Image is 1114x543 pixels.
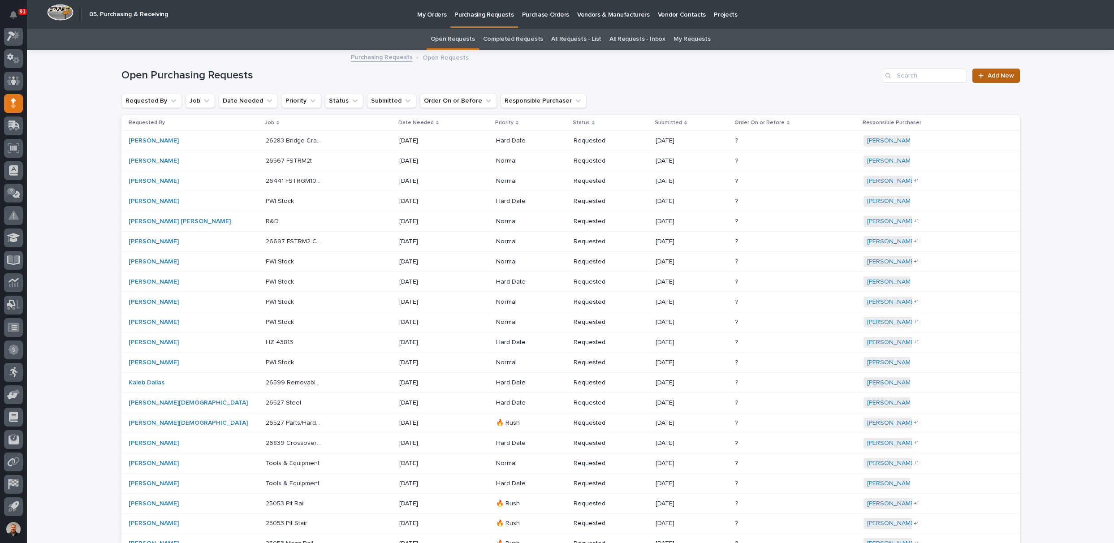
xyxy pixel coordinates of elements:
tr: [PERSON_NAME] HZ 43813HZ 43813 [DATE]Hard DateRequested[DATE]?? [PERSON_NAME] +1 [121,332,1020,353]
p: ? [735,256,740,266]
p: [DATE] [656,218,712,225]
p: HZ 43813 [266,337,295,346]
p: Tools & Equipment [266,458,321,467]
tr: [PERSON_NAME] 25053 Pit Stair25053 Pit Stair [DATE]🔥 RushRequested[DATE]?? [PERSON_NAME] +1 [121,513,1020,534]
p: PWI Stock [266,297,296,306]
p: 26599 Removable Guardrail [266,377,324,387]
p: PWI Stock [266,317,296,326]
p: 26567 FSTRM2t [266,155,314,165]
p: PWI Stock [266,196,296,205]
p: Requested [574,460,630,467]
p: Date Needed [398,118,434,128]
p: Open Requests [423,52,469,62]
p: Requested [574,399,630,407]
p: Hard Date [496,339,552,346]
p: [DATE] [399,480,455,487]
p: Requested [574,520,630,527]
p: ? [735,418,740,427]
p: Requested [574,258,630,266]
p: [DATE] [656,137,712,145]
p: [DATE] [656,379,712,387]
tr: [PERSON_NAME] 26567 FSTRM2t26567 FSTRM2t [DATE]NormalRequested[DATE]?? [PERSON_NAME] [121,151,1020,171]
p: Requested [574,218,630,225]
p: [DATE] [656,399,712,407]
p: ? [735,317,740,326]
tr: [PERSON_NAME] 25053 Pit Rail25053 Pit Rail [DATE]🔥 RushRequested[DATE]?? [PERSON_NAME] +1 [121,493,1020,513]
p: ? [735,357,740,366]
p: R&D [266,216,281,225]
a: [PERSON_NAME] [129,319,179,326]
input: Search [882,69,967,83]
p: PWI Stock [266,357,296,366]
a: [PERSON_NAME] [129,258,179,266]
p: 🔥 Rush [496,419,552,427]
button: Order On or Before [420,94,497,108]
a: [PERSON_NAME] [867,238,916,246]
p: Hard Date [496,480,552,487]
tr: Kaleb Dallas 26599 Removable Guardrail26599 Removable Guardrail [DATE]Hard DateRequested[DATE]?? ... [121,373,1020,393]
button: Date Needed [219,94,278,108]
tr: [PERSON_NAME] [PERSON_NAME] R&DR&D [DATE]NormalRequested[DATE]?? [PERSON_NAME] +1 [121,211,1020,232]
a: All Requests - List [551,29,601,50]
a: [PERSON_NAME] [867,440,916,447]
a: [PERSON_NAME] [867,137,916,145]
p: Requested [574,278,630,286]
a: [PERSON_NAME] [867,198,916,205]
p: Requested [574,359,630,366]
p: Requested [574,339,630,346]
tr: [PERSON_NAME] PWI StockPWI Stock [DATE]NormalRequested[DATE]?? [PERSON_NAME] +1 [121,292,1020,312]
tr: [PERSON_NAME] PWI StockPWI Stock [DATE]NormalRequested[DATE]?? [PERSON_NAME] [121,353,1020,373]
a: [PERSON_NAME] [129,298,179,306]
p: [DATE] [656,460,712,467]
p: ? [735,438,740,447]
p: 🔥 Rush [496,500,552,508]
span: + 1 [914,521,919,526]
p: [DATE] [399,319,455,326]
p: [DATE] [399,440,455,447]
a: All Requests - Inbox [609,29,665,50]
p: Job [265,118,274,128]
a: [PERSON_NAME] [129,440,179,447]
a: [PERSON_NAME] [867,379,916,387]
a: [PERSON_NAME] [867,177,916,185]
a: [PERSON_NAME] [867,520,916,527]
p: ? [735,236,740,246]
p: [DATE] [399,218,455,225]
tr: [PERSON_NAME] PWI StockPWI Stock [DATE]NormalRequested[DATE]?? [PERSON_NAME] +1 [121,252,1020,272]
div: Notifications91 [11,11,23,25]
span: + 1 [914,319,919,325]
span: + 1 [914,340,919,345]
p: [DATE] [656,359,712,366]
p: Tools & Equipment [266,478,321,487]
p: Normal [496,218,552,225]
p: Requested [574,157,630,165]
a: [PERSON_NAME] [129,339,179,346]
p: [DATE] [399,460,455,467]
h2: 05. Purchasing & Receiving [89,11,168,18]
p: ? [735,176,740,185]
button: Priority [281,94,321,108]
button: Responsible Purchaser [501,94,587,108]
a: [PERSON_NAME] [867,359,916,366]
tr: [PERSON_NAME] PWI StockPWI Stock [DATE]Hard DateRequested[DATE]?? [PERSON_NAME] [121,272,1020,292]
span: + 1 [914,219,919,224]
p: Normal [496,319,552,326]
span: + 1 [914,178,919,184]
p: [DATE] [656,278,712,286]
button: Requested By [121,94,182,108]
p: PWI Stock [266,276,296,286]
p: [DATE] [656,177,712,185]
p: Hard Date [496,399,552,407]
p: Requested [574,440,630,447]
p: ? [735,397,740,407]
a: Purchasing Requests [351,52,413,62]
p: [DATE] [399,520,455,527]
tr: [PERSON_NAME] 26839 Crossover Stair26839 Crossover Stair [DATE]Hard DateRequested[DATE]?? [PERSON... [121,433,1020,453]
p: Normal [496,460,552,467]
p: Requested [574,319,630,326]
p: [DATE] [399,419,455,427]
span: + 1 [914,440,919,446]
p: Requested [574,500,630,508]
p: Requested [574,480,630,487]
p: Requested [574,419,630,427]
